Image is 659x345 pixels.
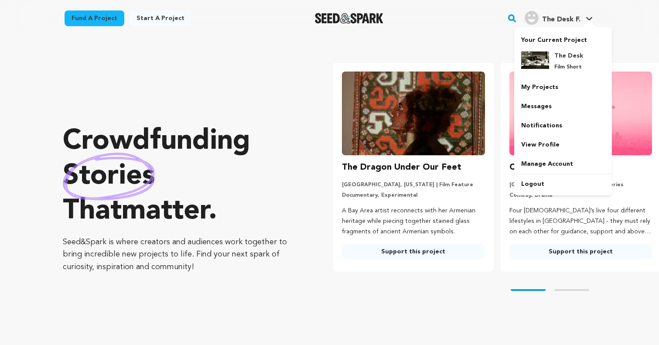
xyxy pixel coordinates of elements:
[63,236,298,273] p: Seed&Spark is where creators and audiences work together to bring incredible new projects to life...
[509,206,652,237] p: Four [DEMOGRAPHIC_DATA]’s live four different lifestyles in [GEOGRAPHIC_DATA] - they must rely on...
[122,198,208,225] span: matter
[514,154,612,174] a: Manage Account
[521,51,549,69] img: b836feb91a7f2542.jpg
[514,97,612,116] a: Messages
[542,16,580,23] span: The Desk F.
[509,181,652,188] p: [GEOGRAPHIC_DATA], [US_STATE] | Series
[130,10,191,26] a: Start a project
[342,206,485,237] p: A Bay Area artist reconnects with her Armenian heritage while piecing together stained glass frag...
[521,32,605,78] a: Your Current Project The Desk Film Short
[525,11,580,25] div: The Desk F.'s Profile
[523,9,594,25] a: The Desk F.'s Profile
[514,116,612,135] a: Notifications
[315,13,383,24] a: Seed&Spark Homepage
[554,51,586,60] h4: The Desk
[63,124,298,229] p: Crowdfunding that .
[514,174,612,194] a: Logout
[509,244,652,260] a: Support this project
[525,11,539,25] img: user.png
[509,161,564,174] h3: CHICAS Pilot
[509,192,652,199] p: Comedy, Drama
[342,244,485,260] a: Support this project
[342,72,485,155] img: The Dragon Under Our Feet image
[342,181,485,188] p: [GEOGRAPHIC_DATA], [US_STATE] | Film Feature
[523,9,594,27] span: The Desk F.'s Profile
[554,64,586,71] p: Film Short
[315,13,383,24] img: Seed&Spark Logo Dark Mode
[514,135,612,154] a: View Profile
[65,10,124,26] a: Fund a project
[342,192,485,199] p: Documentary, Experimental
[63,153,155,200] img: hand sketched image
[514,78,612,97] a: My Projects
[509,72,652,155] img: CHICAS Pilot image
[342,161,461,174] h3: The Dragon Under Our Feet
[521,32,605,44] p: Your Current Project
